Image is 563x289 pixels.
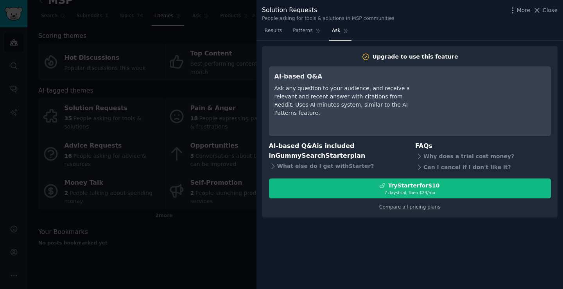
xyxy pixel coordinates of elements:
span: Close [543,6,558,14]
span: Patterns [293,27,312,34]
span: GummySearch Starter [275,152,350,159]
div: Can I cancel if I don't like it? [415,162,551,173]
h3: AI-based Q&A [274,72,417,82]
a: Results [262,25,285,41]
button: TryStarterfor$107 daystrial, then $29/mo [269,178,551,198]
div: Why does a trial cost money? [415,151,551,162]
div: 7 days trial, then $ 29 /mo [269,190,550,195]
span: Ask [332,27,341,34]
a: Patterns [290,25,323,41]
h3: FAQs [415,141,551,151]
a: Compare all pricing plans [379,204,440,210]
a: Ask [329,25,351,41]
div: Ask any question to your audience, and receive a relevant and recent answer with citations from R... [274,84,417,117]
div: What else do I get with Starter ? [269,161,405,171]
div: People asking for tools & solutions in MSP communities [262,15,394,22]
button: More [509,6,531,14]
div: Solution Requests [262,5,394,15]
div: Try Starter for $10 [388,182,439,190]
button: Close [533,6,558,14]
div: Upgrade to use this feature [373,53,458,61]
span: More [517,6,531,14]
span: Results [265,27,282,34]
h3: AI-based Q&A is included in plan [269,141,405,161]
